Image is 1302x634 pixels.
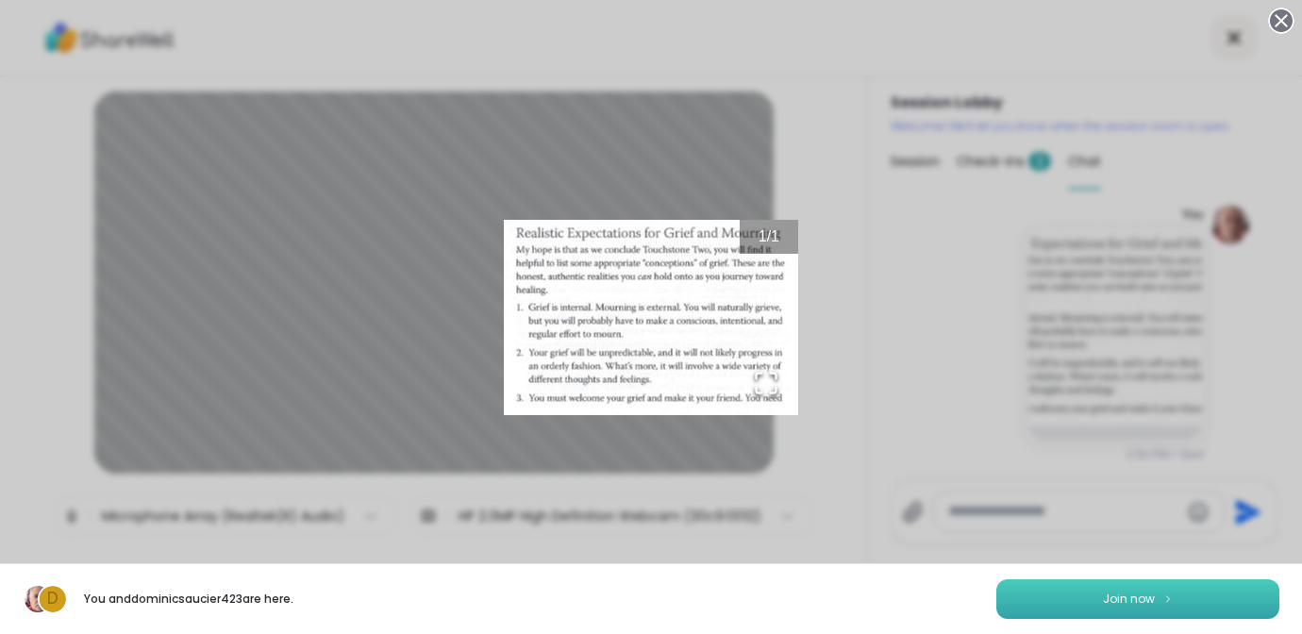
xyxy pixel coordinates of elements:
p: You and dominicsaucier423 are here. [83,591,294,608]
img: Tom_Flanagan [25,586,51,612]
button: Join now [996,579,1279,619]
span: d [47,587,58,611]
span: Join now [1103,591,1155,608]
img: ShareWell Logomark [1162,593,1174,604]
